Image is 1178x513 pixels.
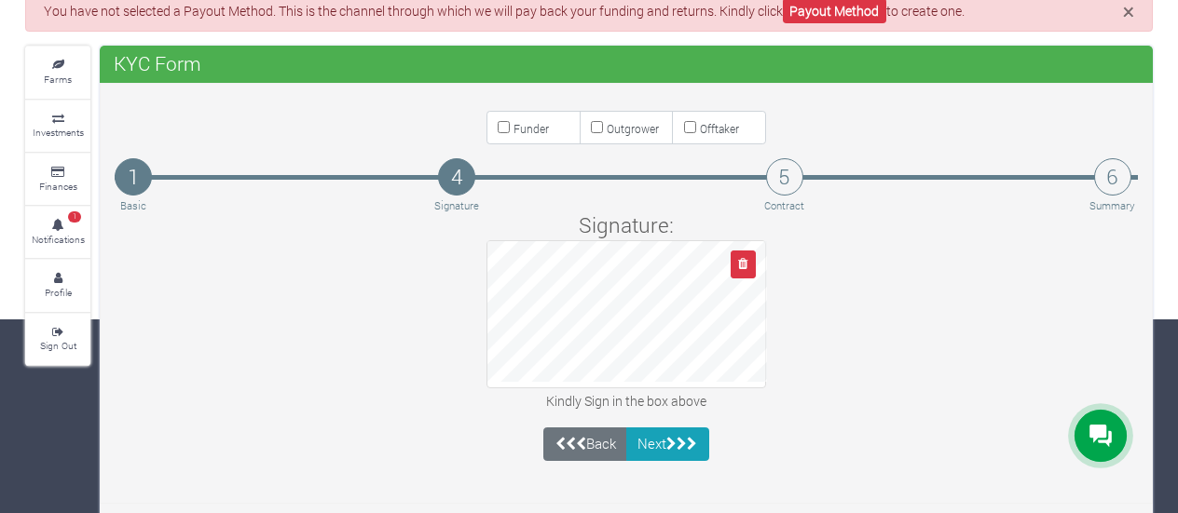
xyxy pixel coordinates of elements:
[68,211,81,223] span: 1
[700,121,739,136] small: Offtaker
[115,158,152,196] h4: 1
[39,180,77,193] small: Finances
[764,198,804,214] p: Contract
[431,158,482,214] a: 4 Signature
[25,101,90,152] a: Investments
[1094,158,1131,196] h4: 6
[543,427,627,461] a: Back
[438,158,475,196] h4: 4
[1089,198,1135,214] p: Summary
[626,427,709,461] button: Next
[117,391,1135,411] p: Kindly Sign in the box above
[25,47,90,98] a: Farms
[40,339,76,352] small: Sign Out
[684,121,696,133] input: Offtaker
[498,121,510,133] input: Funder
[1123,1,1134,22] button: Close
[591,121,603,133] input: Outgrower
[766,158,803,196] h4: 5
[25,314,90,365] a: Sign Out
[25,207,90,258] a: 1 Notifications
[44,73,72,86] small: Farms
[25,260,90,311] a: Profile
[607,121,659,136] small: Outgrower
[434,198,479,214] p: Signature
[45,286,72,299] small: Profile
[32,233,85,246] small: Notifications
[117,198,149,214] p: Basic
[115,158,152,214] a: 1 Basic
[117,212,1135,237] h4: Signature:
[33,126,84,139] small: Investments
[44,1,1134,20] p: You have not selected a Payout Method. This is the channel through which we will pay back your fu...
[25,154,90,205] a: Finances
[109,45,206,82] span: KYC Form
[514,121,549,136] small: Funder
